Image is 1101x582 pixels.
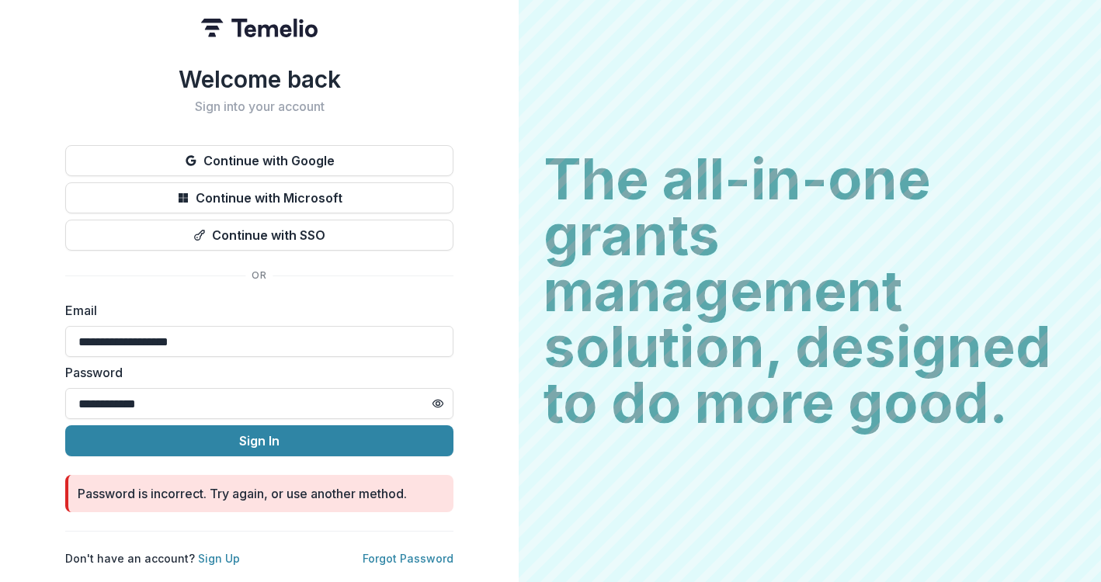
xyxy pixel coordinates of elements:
[363,552,453,565] a: Forgot Password
[65,220,453,251] button: Continue with SSO
[425,391,450,416] button: Toggle password visibility
[65,363,444,382] label: Password
[65,182,453,213] button: Continue with Microsoft
[65,99,453,114] h2: Sign into your account
[65,425,453,456] button: Sign In
[65,65,453,93] h1: Welcome back
[65,301,444,320] label: Email
[198,552,240,565] a: Sign Up
[65,145,453,176] button: Continue with Google
[201,19,318,37] img: Temelio
[65,550,240,566] p: Don't have an account?
[78,484,407,503] div: Password is incorrect. Try again, or use another method.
